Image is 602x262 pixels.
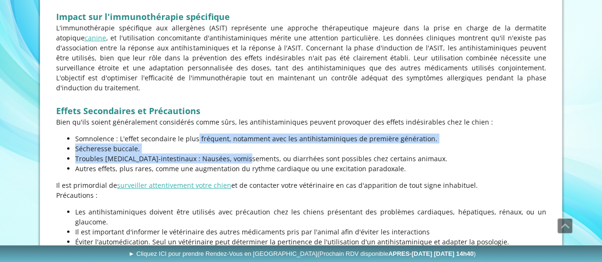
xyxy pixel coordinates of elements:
[56,23,546,93] p: L'immunothérapie spécifique aux allergènes (ASIT) représente une approche thérapeutique majeure d...
[56,180,546,190] p: Il est primordial de et de contacter votre vétérinaire en cas d'apparition de tout signe inhabituel.
[56,11,230,22] strong: Impact sur l'immunothérapie spécifique
[75,207,546,227] p: Les antihistaminiques doivent être utilisés avec précaution chez les chiens présentant des problè...
[75,237,546,247] p: Éviter l'automédication. Seul un vétérinaire peut déterminer la pertinence de l'utilisation d'un ...
[388,250,474,257] b: APRES-[DATE] [DATE] 14h40
[56,117,546,127] p: Bien qu'ils soient généralement considérés comme sûrs, les antihistaminiques peuvent provoquer de...
[75,227,546,237] p: Il est important d'informer le vétérinaire des autres médicaments pris par l'animal afin d'éviter...
[557,218,572,233] a: Défiler vers le haut
[128,250,475,257] span: ► Cliquez ICI pour prendre Rendez-Vous en [GEOGRAPHIC_DATA]
[75,134,546,144] p: Somnolence : L'effet secondaire le plus fréquent, notamment avec les antihistaminiques de premièr...
[75,144,546,154] p: Sécheresse buccale.
[317,250,476,257] span: (Prochain RDV disponible )
[558,219,572,233] span: Défiler vers le haut
[117,181,231,190] a: surveiller attentivement votre chien
[75,154,546,164] p: Troubles [MEDICAL_DATA]-intestinaux : Nausées, vomissements, ou diarrhées sont possibles chez cer...
[56,190,546,200] p: Précautions :
[75,164,546,174] p: Autres effets, plus rares, comme une augmentation du rythme cardiaque ou une excitation paradoxale.
[85,33,106,42] a: canine
[56,105,200,116] strong: Effets Secondaires et Précautions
